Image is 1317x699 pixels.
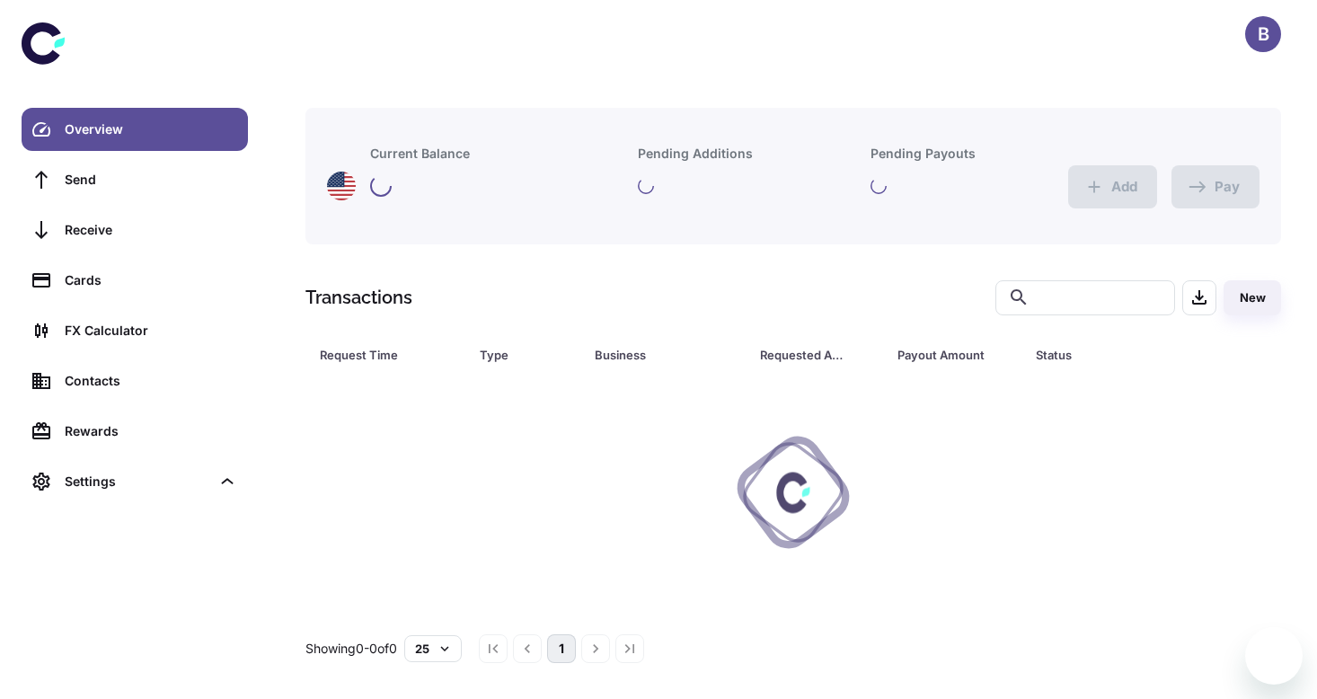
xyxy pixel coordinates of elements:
[370,144,470,164] h6: Current Balance
[480,342,574,367] span: Type
[547,634,576,663] button: page 1
[22,208,248,252] a: Receive
[305,284,412,311] h1: Transactions
[1245,16,1281,52] button: B
[871,144,976,164] h6: Pending Payouts
[1245,627,1303,685] iframe: Button to launch messaging window, conversation in progress
[65,270,237,290] div: Cards
[1036,342,1207,367] span: Status
[1036,342,1183,367] div: Status
[22,108,248,151] a: Overview
[638,144,753,164] h6: Pending Additions
[897,342,1013,367] span: Payout Amount
[404,635,462,662] button: 25
[22,460,248,503] div: Settings
[476,634,647,663] nav: pagination navigation
[65,472,210,491] div: Settings
[897,342,990,367] div: Payout Amount
[65,321,237,341] div: FX Calculator
[22,158,248,201] a: Send
[22,410,248,453] a: Rewards
[65,421,237,441] div: Rewards
[480,342,551,367] div: Type
[22,359,248,403] a: Contacts
[320,342,458,367] span: Request Time
[22,309,248,352] a: FX Calculator
[760,342,876,367] span: Requested Amount
[65,119,237,139] div: Overview
[320,342,435,367] div: Request Time
[305,639,397,659] p: Showing 0-0 of 0
[65,170,237,190] div: Send
[760,342,853,367] div: Requested Amount
[65,371,237,391] div: Contacts
[65,220,237,240] div: Receive
[1224,280,1281,315] button: New
[22,259,248,302] a: Cards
